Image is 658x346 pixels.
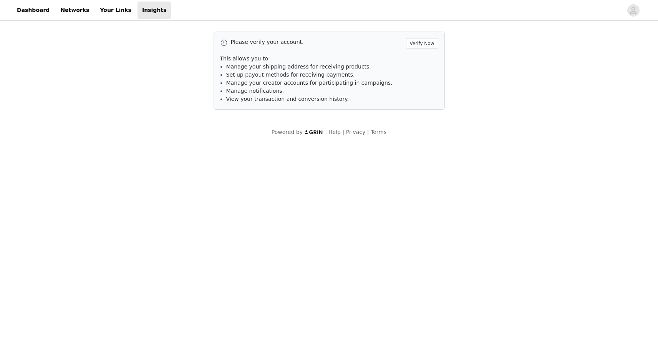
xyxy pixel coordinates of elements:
[328,129,341,135] a: Help
[226,64,371,70] span: Manage your shipping address for receiving products.
[226,72,355,78] span: Set up payout methods for receiving payments.
[138,2,171,19] a: Insights
[56,2,94,19] a: Networks
[630,4,637,17] div: avatar
[371,129,386,135] a: Terms
[367,129,369,135] span: |
[342,129,344,135] span: |
[95,2,136,19] a: Your Links
[325,129,327,135] span: |
[231,38,403,46] p: Please verify your account.
[12,2,54,19] a: Dashboard
[272,129,303,135] span: Powered by
[226,80,393,86] span: Manage your creator accounts for participating in campaigns.
[304,130,323,135] img: logo
[406,38,438,48] button: Verify Now
[220,55,438,63] p: This allows you to:
[226,96,349,102] span: View your transaction and conversion history.
[346,129,366,135] a: Privacy
[226,88,284,94] span: Manage notifications.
